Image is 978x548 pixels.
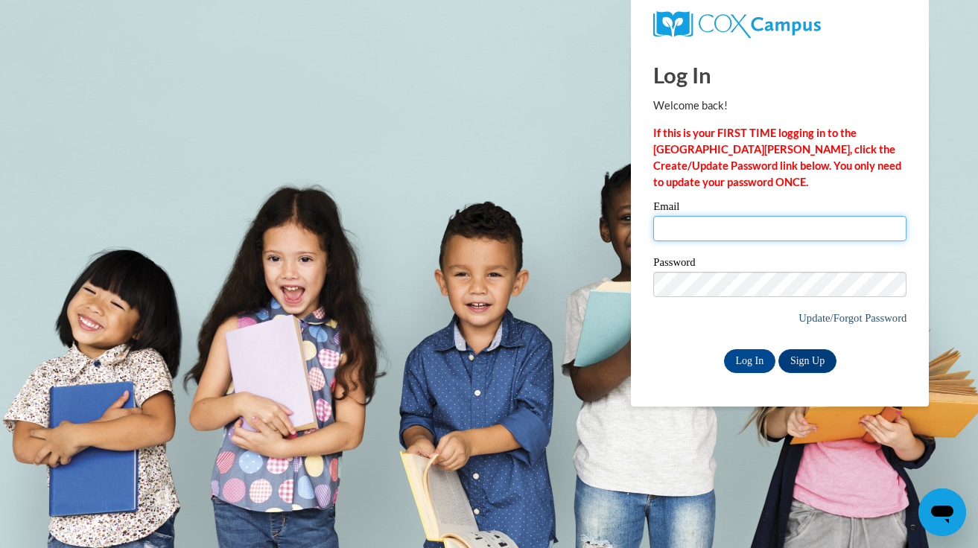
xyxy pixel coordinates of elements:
a: Sign Up [778,349,836,373]
p: Welcome back! [653,98,906,114]
input: Log In [724,349,776,373]
a: COX Campus [653,11,906,38]
a: Update/Forgot Password [798,312,906,324]
label: Password [653,257,906,272]
h1: Log In [653,60,906,90]
strong: If this is your FIRST TIME logging in to the [GEOGRAPHIC_DATA][PERSON_NAME], click the Create/Upd... [653,127,901,188]
iframe: Button to launch messaging window [918,488,966,536]
img: COX Campus [653,11,820,38]
label: Email [653,201,906,216]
